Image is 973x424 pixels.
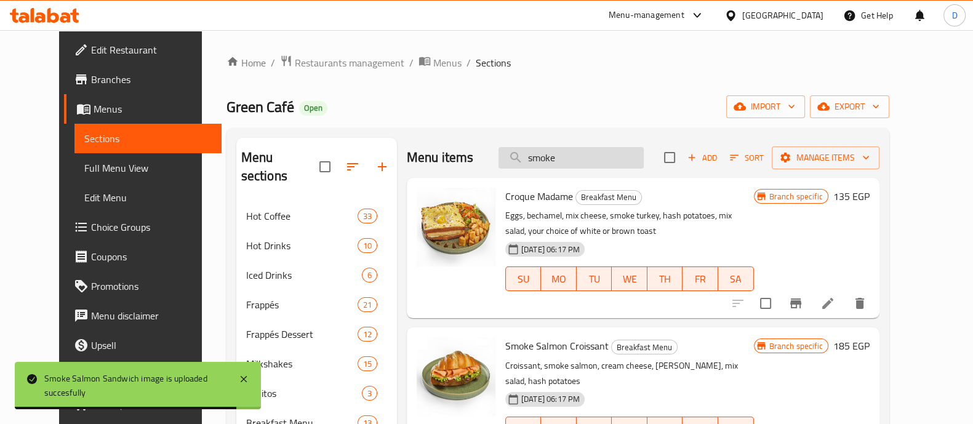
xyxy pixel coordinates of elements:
[516,244,585,255] span: [DATE] 06:17 PM
[358,358,377,370] span: 15
[246,386,362,401] span: Mojitos
[772,146,879,169] button: Manage items
[226,55,889,71] nav: breadcrumb
[44,372,226,399] div: Smoke Salmon Sandwich image is uploaded succesfully
[505,208,754,239] p: Eggs, bechamel, mix cheese, smoke turkey, hash potatoes, mix salad, your choice of white or brown...
[64,212,222,242] a: Choice Groups
[951,9,957,22] span: D
[246,297,358,312] div: Frappés
[84,131,212,146] span: Sections
[657,145,683,170] span: Select section
[236,260,397,290] div: Iced Drinks6
[609,8,684,23] div: Menu-management
[617,270,643,288] span: WE
[271,55,275,70] li: /
[511,270,536,288] span: SU
[358,210,377,222] span: 33
[358,327,377,342] div: items
[74,183,222,212] a: Edit Menu
[236,378,397,408] div: Mojitos3
[64,94,222,124] a: Menus
[575,190,642,205] div: Breakfast Menu
[358,329,377,340] span: 12
[727,148,767,167] button: Sort
[505,187,573,206] span: Croque Madame
[753,290,779,316] span: Select to update
[476,55,511,70] span: Sections
[91,42,212,57] span: Edit Restaurant
[833,188,870,205] h6: 135 EGP
[652,270,678,288] span: TH
[683,148,722,167] button: Add
[730,151,764,165] span: Sort
[246,356,358,371] span: Milkshakes
[433,55,462,70] span: Menus
[845,289,875,318] button: delete
[358,209,377,223] div: items
[358,238,377,253] div: items
[576,190,641,204] span: Breakfast Menu
[64,271,222,301] a: Promotions
[417,188,495,266] img: Croque Madame
[582,270,607,288] span: TU
[782,150,870,166] span: Manage items
[64,242,222,271] a: Coupons
[236,349,397,378] div: Milkshakes15
[407,148,474,167] h2: Menu items
[505,358,754,389] p: Croissant, smoke salmon, cream cheese, [PERSON_NAME], mix salad, hash potatoes
[91,220,212,234] span: Choice Groups
[74,124,222,153] a: Sections
[742,9,823,22] div: [GEOGRAPHIC_DATA]
[91,397,212,412] span: Grocery Checklist
[736,99,795,114] span: import
[236,319,397,349] div: Frappés Dessert12
[84,190,212,205] span: Edit Menu
[541,266,577,291] button: MO
[246,238,358,253] span: Hot Drinks
[686,151,719,165] span: Add
[241,148,319,185] h2: Menu sections
[91,72,212,87] span: Branches
[246,209,358,223] span: Hot Coffee
[64,35,222,65] a: Edit Restaurant
[64,301,222,330] a: Menu disclaimer
[246,268,362,282] span: Iced Drinks
[612,340,677,354] span: Breakfast Menu
[820,99,879,114] span: export
[295,55,404,70] span: Restaurants management
[516,393,585,405] span: [DATE] 06:17 PM
[236,201,397,231] div: Hot Coffee33
[723,270,749,288] span: SA
[91,279,212,294] span: Promotions
[409,55,414,70] li: /
[505,266,541,291] button: SU
[577,266,612,291] button: TU
[226,55,266,70] a: Home
[91,308,212,323] span: Menu disclaimer
[683,148,722,167] span: Add item
[647,266,683,291] button: TH
[466,55,471,70] li: /
[280,55,404,71] a: Restaurants management
[417,337,495,416] img: Smoke Salmon Croissant
[362,386,377,401] div: items
[299,103,327,113] span: Open
[358,356,377,371] div: items
[226,93,294,121] span: Green Café
[611,340,678,354] div: Breakfast Menu
[64,65,222,94] a: Branches
[764,340,828,352] span: Branch specific
[499,147,644,169] input: search
[358,240,377,252] span: 10
[64,330,222,360] a: Upsell
[722,148,772,167] span: Sort items
[718,266,754,291] button: SA
[612,266,647,291] button: WE
[546,270,572,288] span: MO
[820,296,835,311] a: Edit menu item
[338,152,367,182] span: Sort sections
[358,299,377,311] span: 21
[505,337,609,355] span: Smoke Salmon Croissant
